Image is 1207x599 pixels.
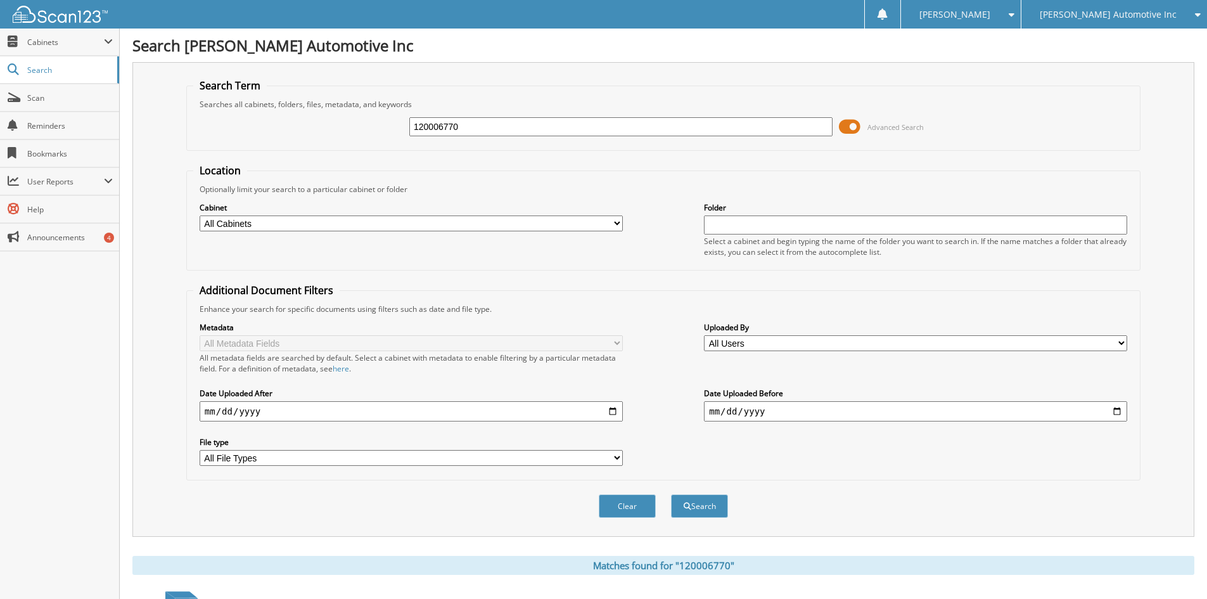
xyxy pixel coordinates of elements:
div: All metadata fields are searched by default. Select a cabinet with metadata to enable filtering b... [200,352,623,374]
input: end [704,401,1127,422]
button: Search [671,494,728,518]
span: [PERSON_NAME] [919,11,990,18]
span: Help [27,204,113,215]
legend: Search Term [193,79,267,93]
label: Metadata [200,322,623,333]
div: Matches found for "120006770" [132,556,1194,575]
h1: Search [PERSON_NAME] Automotive Inc [132,35,1194,56]
span: Cabinets [27,37,104,48]
label: Date Uploaded After [200,388,623,399]
span: Reminders [27,120,113,131]
div: Optionally limit your search to a particular cabinet or folder [193,184,1134,195]
input: start [200,401,623,422]
button: Clear [599,494,656,518]
span: User Reports [27,176,104,187]
span: Bookmarks [27,148,113,159]
span: Search [27,65,111,75]
label: Date Uploaded Before [704,388,1127,399]
div: 4 [104,233,114,243]
label: File type [200,437,623,448]
label: Folder [704,202,1127,213]
div: Select a cabinet and begin typing the name of the folder you want to search in. If the name match... [704,236,1127,257]
span: Advanced Search [867,122,924,132]
legend: Location [193,164,247,177]
img: scan123-logo-white.svg [13,6,108,23]
span: Scan [27,93,113,103]
span: [PERSON_NAME] Automotive Inc [1040,11,1177,18]
a: here [333,363,349,374]
div: Searches all cabinets, folders, files, metadata, and keywords [193,99,1134,110]
legend: Additional Document Filters [193,283,340,297]
label: Cabinet [200,202,623,213]
label: Uploaded By [704,322,1127,333]
span: Announcements [27,232,113,243]
div: Enhance your search for specific documents using filters such as date and file type. [193,304,1134,314]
